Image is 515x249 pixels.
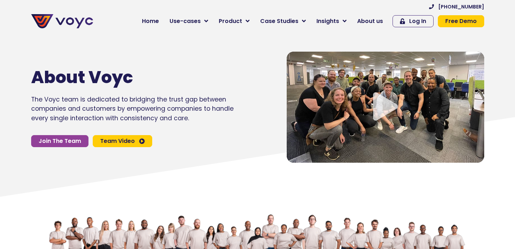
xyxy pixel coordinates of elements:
[371,92,400,122] div: Video play button
[31,67,212,88] h1: About Voyc
[39,138,81,144] span: Join The Team
[311,14,352,28] a: Insights
[352,14,388,28] a: About us
[31,135,88,147] a: Join The Team
[93,135,152,147] a: Team Video
[164,14,213,28] a: Use-cases
[357,17,383,25] span: About us
[393,15,434,27] a: Log In
[213,14,255,28] a: Product
[142,17,159,25] span: Home
[170,17,201,25] span: Use-cases
[255,14,311,28] a: Case Studies
[316,17,339,25] span: Insights
[445,18,477,24] span: Free Demo
[31,14,93,28] img: voyc-full-logo
[100,138,135,144] span: Team Video
[429,4,484,9] a: [PHONE_NUMBER]
[31,95,234,123] p: The Voyc team is dedicated to bridging the trust gap between companies and customers by empowerin...
[438,4,484,9] span: [PHONE_NUMBER]
[137,14,164,28] a: Home
[409,18,426,24] span: Log In
[219,17,242,25] span: Product
[438,15,484,27] a: Free Demo
[260,17,298,25] span: Case Studies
